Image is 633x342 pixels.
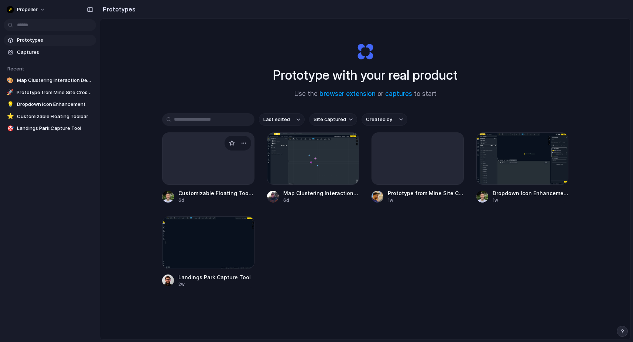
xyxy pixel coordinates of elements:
a: Prototypes [4,35,96,46]
span: Created by [366,116,392,123]
span: Prototype from Mine Site Cross-Section [17,89,93,96]
a: Landings Park Capture ToolLandings Park Capture Tool2w [162,216,254,287]
span: Dropdown Icon Enhancement [17,101,93,108]
a: Customizable Floating Toolbar6d [162,132,254,204]
button: Created by [362,113,407,126]
div: 6d [283,197,359,204]
a: browser extension [319,90,376,97]
div: 1w [493,197,569,204]
a: captures [385,90,412,97]
a: Prototype from Mine Site Cross-Section1w [372,132,464,204]
a: 🚀Prototype from Mine Site Cross-Section [4,87,96,98]
span: Site captured [314,116,346,123]
span: Use the or to start [294,89,437,99]
div: 🎯 [7,125,14,132]
a: 🎯Landings Park Capture Tool [4,123,96,134]
span: Landings Park Capture Tool [178,273,254,281]
span: Prototype from Mine Site Cross-Section [388,189,464,197]
div: 💡 [7,101,14,108]
span: Recent [7,66,24,72]
a: Dropdown Icon EnhancementDropdown Icon Enhancement1w [476,132,569,204]
a: Captures [4,47,96,58]
span: Dropdown Icon Enhancement [493,189,569,197]
span: Last edited [263,116,290,123]
button: Site captured [309,113,357,126]
h1: Prototype with your real product [273,65,458,85]
button: Last edited [259,113,305,126]
span: Landings Park Capture Tool [17,125,93,132]
a: Map Clustering Interaction DemoMap Clustering Interaction Demo6d [267,132,359,204]
div: 🚀 [7,89,14,96]
div: 2w [178,281,254,288]
button: Propeller [4,4,49,15]
a: ⭐Customizable Floating Toolbar [4,111,96,122]
a: 🎨Map Clustering Interaction Demo [4,75,96,86]
span: Captures [17,49,93,56]
div: 6d [178,197,254,204]
span: Map Clustering Interaction Demo [283,189,359,197]
div: ⭐ [7,113,14,120]
span: Customizable Floating Toolbar [17,113,93,120]
div: 1w [388,197,464,204]
h2: Prototypes [100,5,136,14]
span: Map Clustering Interaction Demo [17,77,93,84]
span: Customizable Floating Toolbar [178,189,254,197]
div: 🎨 [7,77,14,84]
span: Prototypes [17,37,93,44]
span: Propeller [17,6,38,13]
a: 💡Dropdown Icon Enhancement [4,99,96,110]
